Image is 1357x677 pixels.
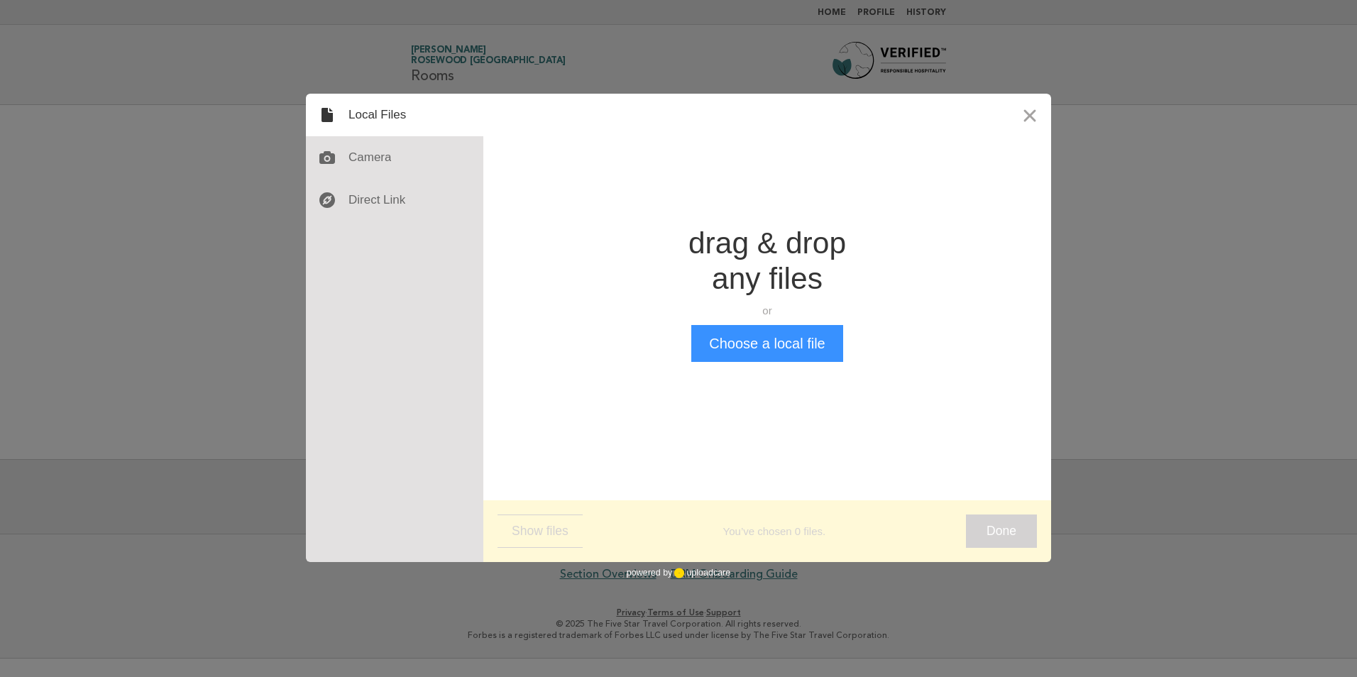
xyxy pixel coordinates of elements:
[1009,94,1051,136] button: Close
[688,304,846,318] div: or
[306,136,483,179] div: Camera
[583,524,966,539] div: You’ve chosen 0 files.
[498,514,583,548] button: Show files
[966,514,1037,548] button: Done
[691,325,842,362] button: Choose a local file
[672,568,730,578] a: uploadcare
[306,94,483,136] div: Local Files
[306,179,483,221] div: Direct Link
[627,562,730,583] div: powered by
[688,226,846,297] div: drag & drop any files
